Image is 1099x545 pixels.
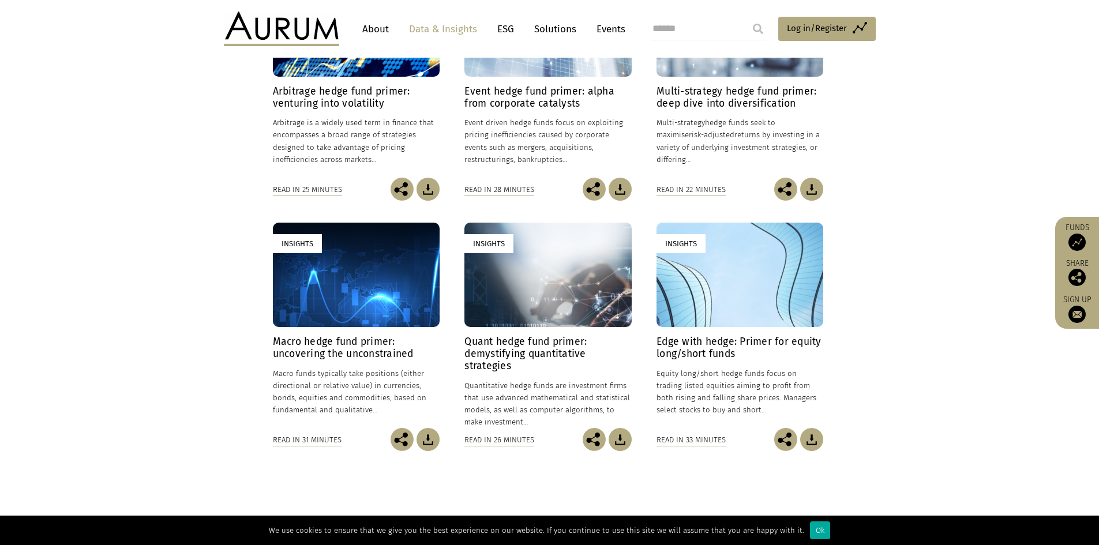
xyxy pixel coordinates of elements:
[464,223,631,428] a: Insights Quant hedge fund primer: demystifying quantitative strategies Quantitative hedge funds a...
[800,428,823,451] img: Download Article
[657,85,823,110] h4: Multi-strategy hedge fund primer: deep dive into diversification
[609,428,632,451] img: Download Article
[464,85,631,110] h4: Event hedge fund primer: alpha from corporate catalysts
[273,434,342,446] div: Read in 31 minutes
[357,18,395,40] a: About
[778,17,876,41] a: Log in/Register
[810,521,830,539] div: Ok
[492,18,520,40] a: ESG
[273,367,440,416] p: Macro funds typically take positions (either directional or relative value) in currencies, bonds,...
[1061,295,1093,323] a: Sign up
[774,428,797,451] img: Share this post
[1068,269,1086,286] img: Share this post
[657,183,726,196] div: Read in 22 minutes
[273,223,440,428] a: Insights Macro hedge fund primer: uncovering the unconstrained Macro funds typically take positio...
[464,116,631,166] p: Event driven hedge funds focus on exploiting pricing inefficiencies caused by corporate events su...
[464,336,631,372] h4: Quant hedge fund primer: demystifying quantitative strategies
[657,234,706,253] div: Insights
[273,85,440,110] h4: Arbitrage hedge fund primer: venturing into volatility
[1068,234,1086,251] img: Access Funds
[657,434,726,446] div: Read in 33 minutes
[391,178,414,201] img: Share this post
[528,18,582,40] a: Solutions
[657,116,823,166] p: hedge funds seek to maximise returns by investing in a variety of underlying investment strategie...
[1068,306,1086,323] img: Sign up to our newsletter
[657,367,823,416] p: Equity long/short hedge funds focus on trading listed equities aiming to profit from both rising ...
[273,183,342,196] div: Read in 25 minutes
[583,428,606,451] img: Share this post
[787,21,847,35] span: Log in/Register
[403,18,483,40] a: Data & Insights
[417,178,440,201] img: Download Article
[657,118,705,127] span: Multi-strategy
[273,336,440,360] h4: Macro hedge fund primer: uncovering the unconstrained
[657,336,823,360] h4: Edge with hedge: Primer for equity long/short funds
[591,18,625,40] a: Events
[657,223,823,428] a: Insights Edge with hedge: Primer for equity long/short funds Equity long/short hedge funds focus ...
[583,178,606,201] img: Share this post
[774,178,797,201] img: Share this post
[464,379,631,429] p: Quantitative hedge funds are investment firms that use advanced mathematical and statistical mode...
[273,234,322,253] div: Insights
[1061,260,1093,286] div: Share
[464,434,534,446] div: Read in 26 minutes
[747,17,770,40] input: Submit
[273,116,440,166] p: Arbitrage is a widely used term in finance that encompasses a broad range of strategies designed ...
[224,12,339,46] img: Aurum
[1061,223,1093,251] a: Funds
[417,428,440,451] img: Download Article
[609,178,632,201] img: Download Article
[391,428,414,451] img: Share this post
[464,234,513,253] div: Insights
[464,183,534,196] div: Read in 28 minutes
[800,178,823,201] img: Download Article
[689,130,734,139] span: risk-adjusted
